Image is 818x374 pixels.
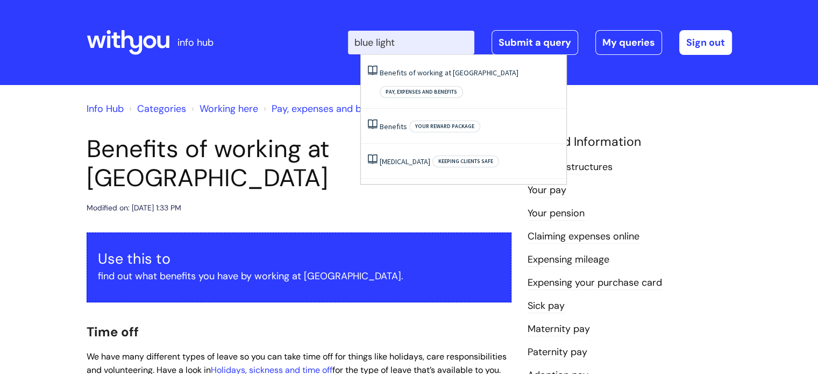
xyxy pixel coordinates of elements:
[272,102,392,115] a: Pay, expenses and benefits
[87,323,139,340] span: Time off
[528,230,639,244] a: Claiming expenses online
[87,135,511,193] h1: Benefits of working at [GEOGRAPHIC_DATA]
[528,160,613,174] a: Our pay structures
[380,86,463,98] span: Pay, expenses and benefits
[380,68,518,77] a: Benefits of working at [GEOGRAPHIC_DATA]
[528,299,565,313] a: Sick pay
[261,100,392,117] li: Pay, expenses and benefits
[380,157,430,166] a: [MEDICAL_DATA]
[137,102,186,115] a: Categories
[126,100,186,117] li: Solution home
[528,135,732,150] h4: Related Information
[528,207,585,221] a: Your pension
[528,322,590,336] a: Maternity pay
[432,156,499,167] span: Keeping clients safe
[348,31,474,54] input: Search
[98,267,500,285] p: find out what benefits you have by working at [GEOGRAPHIC_DATA].
[528,184,566,197] a: Your pay
[409,121,480,132] span: Your reward package
[177,34,214,51] p: info hub
[380,122,407,131] a: Benefits
[528,253,609,267] a: Expensing mileage
[87,102,124,115] a: Info Hub
[528,276,662,290] a: Expensing your purchase card
[189,100,258,117] li: Working here
[200,102,258,115] a: Working here
[528,345,587,359] a: Paternity pay
[98,250,500,267] h3: Use this to
[679,30,732,55] a: Sign out
[595,30,662,55] a: My queries
[87,201,181,215] div: Modified on: [DATE] 1:33 PM
[348,30,732,55] div: | -
[492,30,578,55] a: Submit a query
